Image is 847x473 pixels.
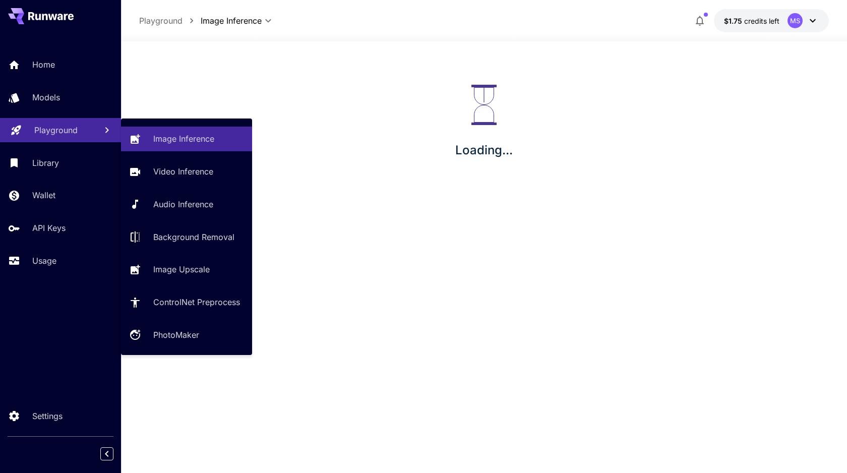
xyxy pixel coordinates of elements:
a: Video Inference [121,159,252,184]
div: MS [788,13,803,28]
p: Image Upscale [153,263,210,275]
div: $1.74933 [724,16,779,26]
p: PhotoMaker [153,329,199,341]
p: Wallet [32,189,55,201]
p: API Keys [32,222,66,234]
a: Image Inference [121,127,252,151]
p: Settings [32,410,63,422]
nav: breadcrumb [139,15,201,27]
p: Background Removal [153,231,234,243]
p: Video Inference [153,165,213,178]
span: credits left [744,17,779,25]
p: Models [32,91,60,103]
span: Image Inference [201,15,262,27]
a: Audio Inference [121,192,252,217]
a: Background Removal [121,224,252,249]
p: Loading... [455,141,513,159]
span: $1.75 [724,17,744,25]
div: Collapse sidebar [108,445,121,463]
p: Image Inference [153,133,214,145]
a: Image Upscale [121,257,252,282]
p: Playground [139,15,183,27]
button: $1.74933 [714,9,829,32]
p: Home [32,58,55,71]
p: Usage [32,255,56,267]
a: PhotoMaker [121,323,252,347]
p: Library [32,157,59,169]
p: ControlNet Preprocess [153,296,240,308]
p: Playground [34,124,78,136]
p: Audio Inference [153,198,213,210]
a: ControlNet Preprocess [121,290,252,315]
button: Collapse sidebar [100,447,113,460]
